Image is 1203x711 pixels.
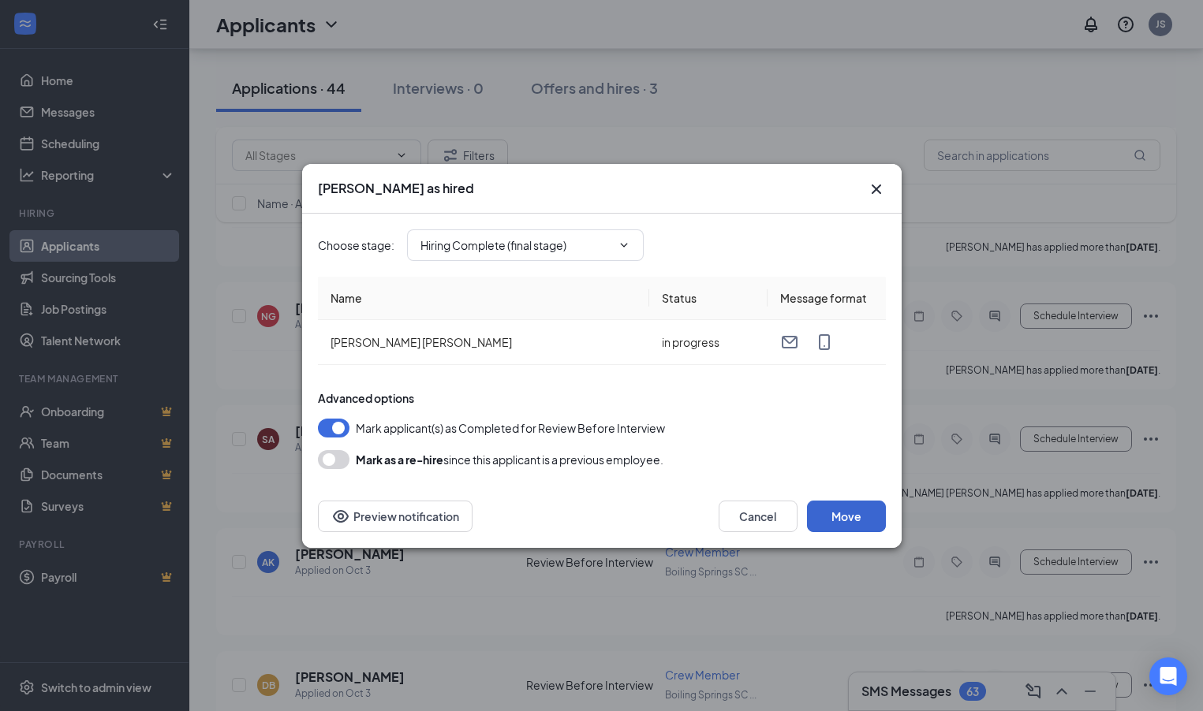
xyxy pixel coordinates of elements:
td: in progress [649,320,768,365]
button: Cancel [719,501,798,532]
button: Close [867,180,886,199]
h3: [PERSON_NAME] as hired [318,180,474,197]
div: Open Intercom Messenger [1149,657,1187,695]
button: Preview notificationEye [318,501,473,532]
div: Advanced options [318,390,886,406]
th: Status [649,277,768,320]
div: since this applicant is a previous employee. [356,450,663,469]
b: Mark as a re-hire [356,452,443,467]
th: Name [318,277,649,320]
th: Message format [768,277,886,320]
svg: Email [780,333,799,352]
button: Move [807,501,886,532]
span: [PERSON_NAME] [PERSON_NAME] [331,335,512,349]
svg: Cross [867,180,886,199]
svg: MobileSms [815,333,834,352]
span: Choose stage : [318,236,394,254]
svg: ChevronDown [618,239,630,251]
svg: Eye [331,507,350,526]
span: Mark applicant(s) as Completed for Review Before Interview [356,419,665,437]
